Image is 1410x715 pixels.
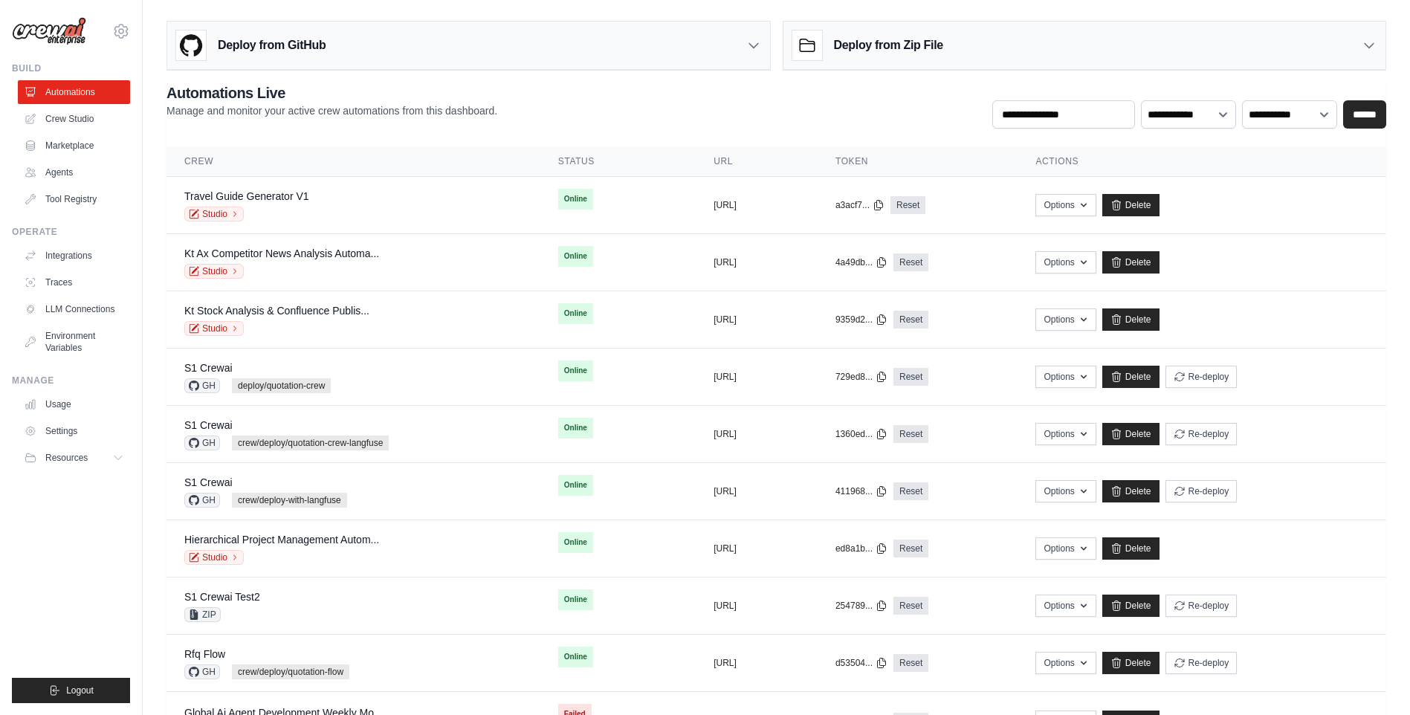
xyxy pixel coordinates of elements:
[18,134,130,158] a: Marketplace
[184,664,220,679] span: GH
[835,371,887,383] button: 729ed8...
[1102,251,1160,274] a: Delete
[12,226,130,238] div: Operate
[12,62,130,74] div: Build
[1035,194,1096,216] button: Options
[1102,423,1160,445] a: Delete
[12,375,130,386] div: Manage
[558,475,593,496] span: Online
[835,256,887,268] button: 4a49db...
[176,30,206,60] img: GitHub Logo
[558,647,593,667] span: Online
[184,476,233,488] a: S1 Crewai
[1035,537,1096,560] button: Options
[232,493,347,508] span: crew/deploy-with-langfuse
[18,107,130,131] a: Crew Studio
[1035,308,1096,331] button: Options
[184,190,309,202] a: Travel Guide Generator V1
[184,321,244,336] a: Studio
[232,436,389,450] span: crew/deploy/quotation-crew-langfuse
[1165,595,1238,617] button: Re-deploy
[818,146,1018,177] th: Token
[540,146,696,177] th: Status
[184,378,220,393] span: GH
[1035,480,1096,502] button: Options
[232,664,349,679] span: crew/deploy/quotation-flow
[1102,194,1160,216] a: Delete
[835,428,887,440] button: 1360ed...
[1165,480,1238,502] button: Re-deploy
[184,550,244,565] a: Studio
[184,247,379,259] a: Kt Ax Competitor News Analysis Automa...
[1102,595,1160,617] a: Delete
[835,543,887,554] button: ed8a1b...
[835,314,887,326] button: 9359d2...
[890,196,925,214] a: Reset
[184,264,244,279] a: Studio
[1165,652,1238,674] button: Re-deploy
[184,419,233,431] a: S1 Crewai
[1035,423,1096,445] button: Options
[893,540,928,557] a: Reset
[18,446,130,470] button: Resources
[12,678,130,703] button: Logout
[184,305,369,317] a: Kt Stock Analysis & Confluence Publis...
[184,648,225,660] a: Rfq Flow
[696,146,818,177] th: URL
[18,392,130,416] a: Usage
[166,146,540,177] th: Crew
[184,607,221,622] span: ZIP
[1165,366,1238,388] button: Re-deploy
[1102,537,1160,560] a: Delete
[18,187,130,211] a: Tool Registry
[218,36,326,54] h3: Deploy from GitHub
[835,657,887,669] button: d53504...
[835,485,887,497] button: 411968...
[558,246,593,267] span: Online
[166,103,497,118] p: Manage and monitor your active crew automations from this dashboard.
[893,654,928,672] a: Reset
[1165,423,1238,445] button: Re-deploy
[184,362,233,374] a: S1 Crewai
[184,493,220,508] span: GH
[834,36,943,54] h3: Deploy from Zip File
[18,244,130,268] a: Integrations
[184,436,220,450] span: GH
[1018,146,1386,177] th: Actions
[12,17,86,45] img: Logo
[18,297,130,321] a: LLM Connections
[558,303,593,324] span: Online
[66,685,94,696] span: Logout
[18,161,130,184] a: Agents
[184,534,379,546] a: Hierarchical Project Management Autom...
[18,419,130,443] a: Settings
[1102,366,1160,388] a: Delete
[558,360,593,381] span: Online
[893,597,928,615] a: Reset
[1102,652,1160,674] a: Delete
[558,532,593,553] span: Online
[835,199,885,211] button: a3acf7...
[1102,308,1160,331] a: Delete
[1035,251,1096,274] button: Options
[166,82,497,103] h2: Automations Live
[184,591,260,603] a: S1 Crewai Test2
[45,452,88,464] span: Resources
[1035,595,1096,617] button: Options
[184,207,244,221] a: Studio
[893,368,928,386] a: Reset
[1035,366,1096,388] button: Options
[1102,480,1160,502] a: Delete
[893,253,928,271] a: Reset
[232,378,331,393] span: deploy/quotation-crew
[893,482,928,500] a: Reset
[558,189,593,210] span: Online
[558,418,593,439] span: Online
[893,311,928,329] a: Reset
[893,425,928,443] a: Reset
[1035,652,1096,674] button: Options
[18,324,130,360] a: Environment Variables
[558,589,593,610] span: Online
[835,600,887,612] button: 254789...
[18,271,130,294] a: Traces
